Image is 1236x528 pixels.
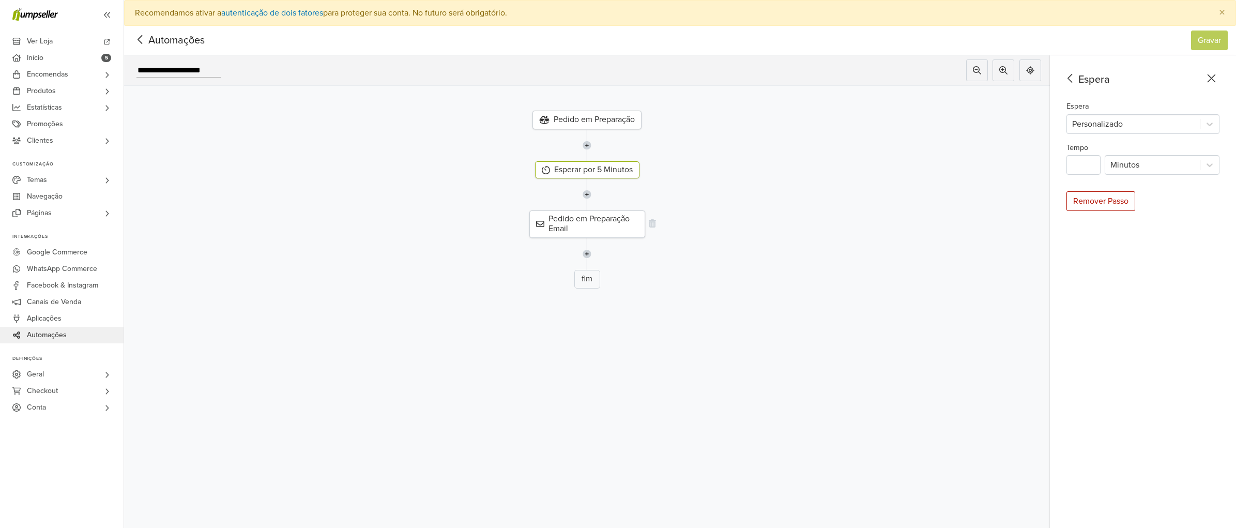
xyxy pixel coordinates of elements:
[1219,5,1225,20] span: ×
[27,116,63,132] span: Promoções
[1066,191,1135,211] div: Remover Passo
[27,83,56,99] span: Produtos
[27,66,68,83] span: Encomendas
[27,383,58,399] span: Checkout
[27,277,98,294] span: Facebook & Instagram
[27,33,53,50] span: Ver Loja
[27,99,62,116] span: Estatísticas
[12,356,124,362] p: Definições
[132,33,189,48] span: Automações
[1062,72,1219,87] div: Espera
[27,244,87,261] span: Google Commerce
[221,8,323,18] a: autenticação de dois fatores
[27,261,97,277] span: WhatsApp Commerce
[27,205,52,221] span: Páginas
[535,161,639,178] div: Esperar por 5 Minutos
[12,234,124,240] p: Integrações
[1191,31,1228,50] button: Gravar
[27,366,44,383] span: Geral
[27,132,53,149] span: Clientes
[583,238,591,270] img: line-7960e5f4d2b50ad2986e.svg
[27,172,47,188] span: Temas
[27,188,63,205] span: Navegação
[27,294,81,310] span: Canais de Venda
[27,310,62,327] span: Aplicações
[574,270,600,289] div: fim
[101,54,111,62] span: 5
[27,399,46,416] span: Conta
[1209,1,1235,25] button: Close
[12,161,124,168] p: Customização
[529,210,645,237] div: Pedido em Preparação Email
[583,129,591,161] img: line-7960e5f4d2b50ad2986e.svg
[1066,101,1089,112] label: Espera
[532,111,642,129] div: Pedido em Preparação
[27,50,43,66] span: Início
[583,178,591,210] img: line-7960e5f4d2b50ad2986e.svg
[27,327,67,343] span: Automações
[1066,142,1088,154] label: Tempo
